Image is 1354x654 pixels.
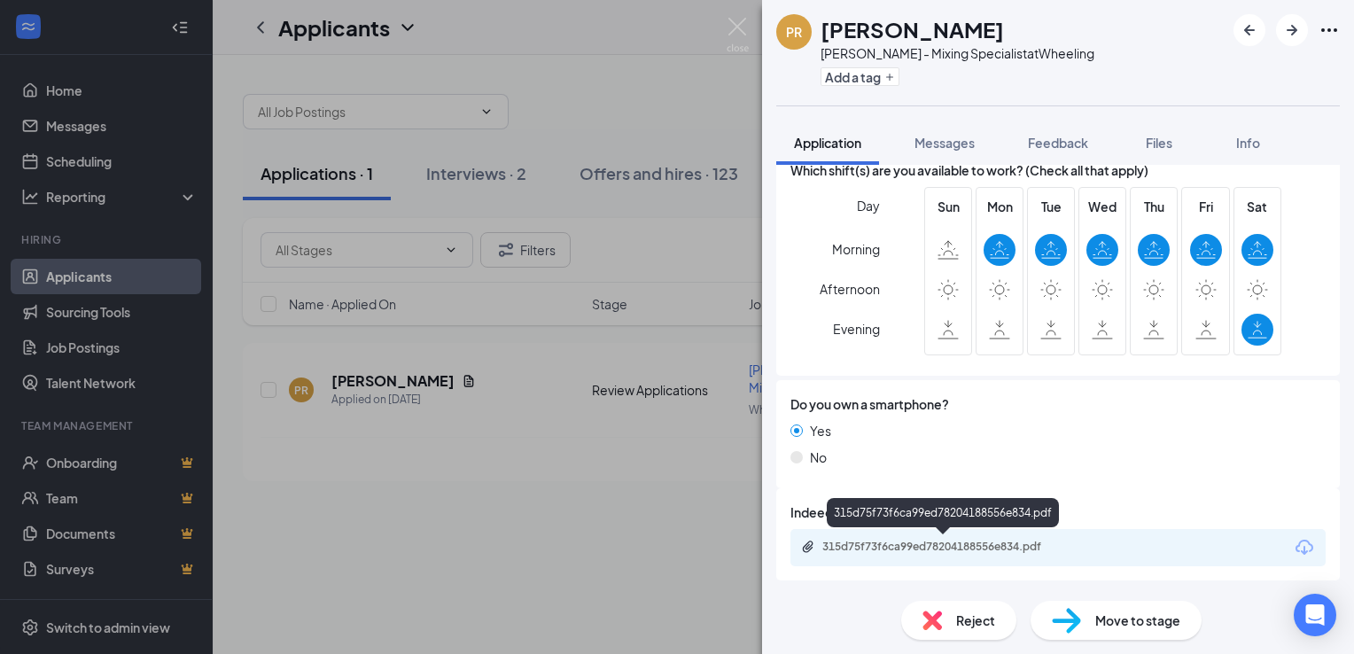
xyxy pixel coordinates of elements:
button: PlusAdd a tag [821,67,899,86]
span: Day [857,196,880,215]
svg: Download [1294,537,1315,558]
span: Which shift(s) are you available to work? (Check all that apply) [790,160,1148,180]
span: No [810,448,827,467]
span: Evening [833,313,880,345]
div: 315d75f73f6ca99ed78204188556e834.pdf [822,540,1070,554]
span: Files [1146,135,1172,151]
span: Indeed Resume [790,502,883,522]
span: Move to stage [1095,611,1180,630]
span: Reject [956,611,995,630]
span: Application [794,135,861,151]
h1: [PERSON_NAME] [821,14,1004,44]
span: Messages [914,135,975,151]
span: Yes [810,421,831,440]
div: Open Intercom Messenger [1294,594,1336,636]
button: ArrowRight [1276,14,1308,46]
span: Wed [1086,197,1118,216]
span: Thu [1138,197,1170,216]
svg: ArrowLeftNew [1239,19,1260,41]
div: 315d75f73f6ca99ed78204188556e834.pdf [827,498,1059,527]
a: Paperclip315d75f73f6ca99ed78204188556e834.pdf [801,540,1088,557]
span: Fri [1190,197,1222,216]
span: Mon [984,197,1015,216]
svg: Ellipses [1319,19,1340,41]
svg: Plus [884,72,895,82]
svg: Paperclip [801,540,815,554]
span: Afternoon [820,273,880,305]
span: Morning [832,233,880,265]
span: Do you own a smartphone? [790,394,949,414]
button: ArrowLeftNew [1233,14,1265,46]
svg: ArrowRight [1281,19,1303,41]
span: Sun [932,197,964,216]
span: Feedback [1028,135,1088,151]
span: Tue [1035,197,1067,216]
div: [PERSON_NAME] - Mixing Specialist at Wheeling [821,44,1094,62]
span: Sat [1241,197,1273,216]
div: PR [786,23,802,41]
span: Info [1236,135,1260,151]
